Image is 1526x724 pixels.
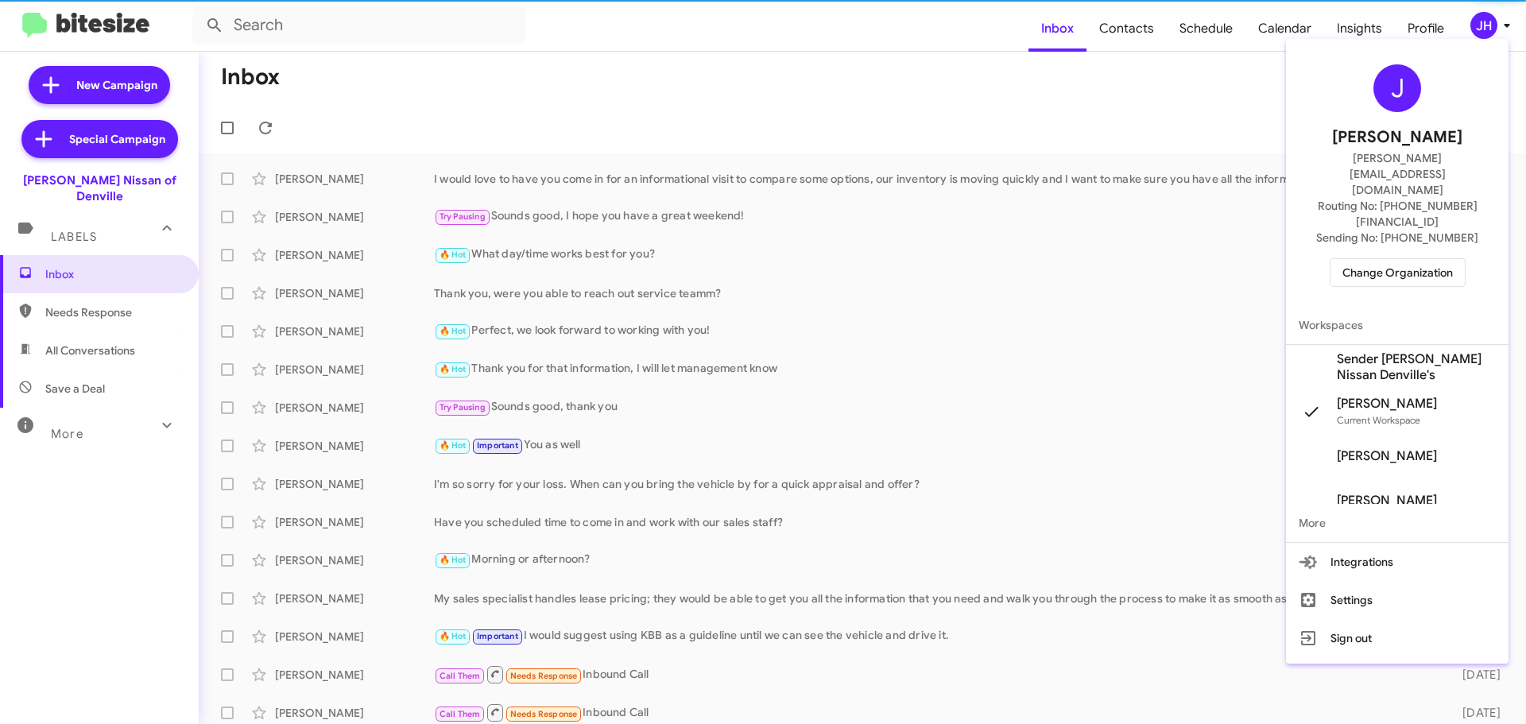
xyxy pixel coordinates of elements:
[1286,581,1509,619] button: Settings
[1286,504,1509,542] span: More
[1286,619,1509,657] button: Sign out
[1337,351,1496,383] span: Sender [PERSON_NAME] Nissan Denville's
[1286,543,1509,581] button: Integrations
[1332,125,1462,150] span: [PERSON_NAME]
[1337,414,1420,426] span: Current Workspace
[1337,448,1437,464] span: [PERSON_NAME]
[1342,259,1453,286] span: Change Organization
[1316,230,1478,246] span: Sending No: [PHONE_NUMBER]
[1305,198,1489,230] span: Routing No: [PHONE_NUMBER][FINANCIAL_ID]
[1305,150,1489,198] span: [PERSON_NAME][EMAIL_ADDRESS][DOMAIN_NAME]
[1337,396,1437,412] span: [PERSON_NAME]
[1337,493,1437,509] span: [PERSON_NAME]
[1286,306,1509,344] span: Workspaces
[1373,64,1421,112] div: J
[1330,258,1466,287] button: Change Organization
